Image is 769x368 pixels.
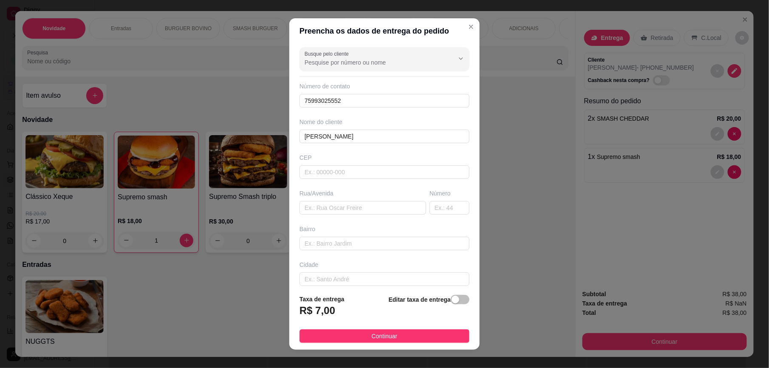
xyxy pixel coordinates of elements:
div: Bairro [300,225,469,233]
input: Busque pelo cliente [305,58,441,67]
div: Número [430,189,469,198]
h3: R$ 7,00 [300,304,335,317]
input: Ex.: 44 [430,201,469,215]
input: Ex.: Bairro Jardim [300,237,469,250]
button: Close [464,20,478,34]
div: Número de contato [300,82,469,91]
header: Preencha os dados de entrega do pedido [289,18,480,44]
strong: Editar taxa de entrega [389,296,451,303]
input: Ex.: (11) 9 8888-9999 [300,94,469,108]
button: Continuar [300,329,469,343]
div: Rua/Avenida [300,189,426,198]
input: Ex.: João da Silva [300,130,469,143]
strong: Taxa de entrega [300,296,345,303]
div: CEP [300,153,469,162]
div: Cidade [300,260,469,269]
span: Continuar [372,331,398,341]
input: Ex.: Rua Oscar Freire [300,201,426,215]
label: Busque pelo cliente [305,50,352,57]
input: Ex.: 00000-000 [300,165,469,179]
input: Ex.: Santo André [300,272,469,286]
button: Show suggestions [454,52,468,65]
div: Nome do cliente [300,118,469,126]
